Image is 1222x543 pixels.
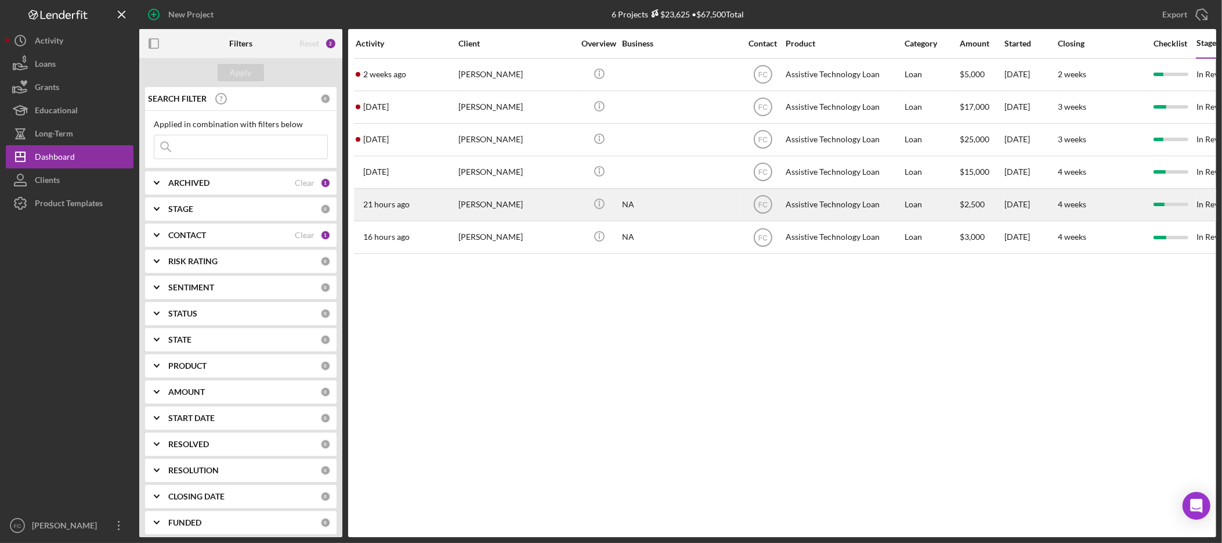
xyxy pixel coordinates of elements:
[229,39,252,48] b: Filters
[741,39,784,48] div: Contact
[786,92,902,123] div: Assistive Technology Loan
[320,465,331,476] div: 0
[168,518,201,527] b: FUNDED
[458,59,574,90] div: [PERSON_NAME]
[363,232,410,242] time: 2025-09-23 23:59
[758,168,768,177] text: FC
[168,440,209,449] b: RESOLVED
[325,38,337,49] div: 2
[1151,3,1216,26] button: Export
[35,99,78,125] div: Educational
[363,135,389,144] time: 2025-09-18 04:57
[168,466,219,475] b: RESOLUTION
[35,145,75,171] div: Dashboard
[6,145,133,168] a: Dashboard
[1004,157,1057,188] div: [DATE]
[622,39,738,48] div: Business
[1146,39,1195,48] div: Checklist
[786,39,902,48] div: Product
[168,309,197,318] b: STATUS
[622,222,738,253] div: NA
[6,75,133,99] button: Grants
[320,491,331,502] div: 0
[458,124,574,155] div: [PERSON_NAME]
[458,92,574,123] div: [PERSON_NAME]
[168,204,193,214] b: STAGE
[905,92,959,123] div: Loan
[458,39,574,48] div: Client
[320,282,331,293] div: 0
[295,178,314,188] div: Clear
[960,134,989,144] span: $25,000
[29,514,104,540] div: [PERSON_NAME]
[458,157,574,188] div: [PERSON_NAME]
[320,413,331,423] div: 0
[1058,134,1086,144] time: 3 weeks
[35,52,56,78] div: Loans
[35,75,59,102] div: Grants
[758,71,768,79] text: FC
[356,39,457,48] div: Activity
[154,120,328,129] div: Applied in combination with filters below
[14,523,21,529] text: FC
[905,222,959,253] div: Loan
[648,9,690,19] div: $23,625
[960,39,1003,48] div: Amount
[1004,222,1057,253] div: [DATE]
[1004,92,1057,123] div: [DATE]
[612,9,744,19] div: 6 Projects • $67,500 Total
[320,335,331,345] div: 0
[299,39,319,48] div: Reset
[168,3,214,26] div: New Project
[905,59,959,90] div: Loan
[168,492,225,501] b: CLOSING DATE
[168,257,218,266] b: RISK RATING
[320,308,331,319] div: 0
[960,167,989,177] span: $15,000
[1058,102,1086,112] time: 3 weeks
[960,232,985,242] span: $3,000
[786,59,902,90] div: Assistive Technology Loan
[35,168,60,195] div: Clients
[960,199,985,209] span: $2,500
[577,39,621,48] div: Overview
[1058,199,1086,209] time: 4 weeks
[6,99,133,122] button: Educational
[1162,3,1187,26] div: Export
[168,335,191,344] b: STATE
[458,222,574,253] div: [PERSON_NAME]
[320,204,331,214] div: 0
[1004,189,1057,220] div: [DATE]
[168,361,207,371] b: PRODUCT
[6,168,133,192] a: Clients
[6,52,133,75] button: Loans
[1058,167,1086,177] time: 4 weeks
[168,387,205,397] b: AMOUNT
[363,200,410,209] time: 2025-09-23 18:48
[6,29,133,52] button: Activity
[786,124,902,155] div: Assistive Technology Loan
[320,387,331,397] div: 0
[458,189,574,220] div: [PERSON_NAME]
[1004,59,1057,90] div: [DATE]
[960,69,985,79] span: $5,000
[786,157,902,188] div: Assistive Technology Loan
[6,122,133,145] button: Long-Term
[1058,232,1086,242] time: 4 weeks
[230,64,252,81] div: Apply
[139,3,225,26] button: New Project
[1183,492,1210,520] div: Open Intercom Messenger
[168,231,206,240] b: CONTACT
[363,70,406,79] time: 2025-09-10 01:35
[320,94,331,104] div: 0
[363,167,389,177] time: 2025-09-22 23:19
[320,517,331,528] div: 0
[786,222,902,253] div: Assistive Technology Loan
[758,103,768,112] text: FC
[35,192,103,218] div: Product Templates
[363,102,389,112] time: 2025-09-15 01:23
[905,189,959,220] div: Loan
[905,124,959,155] div: Loan
[6,192,133,215] button: Product Templates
